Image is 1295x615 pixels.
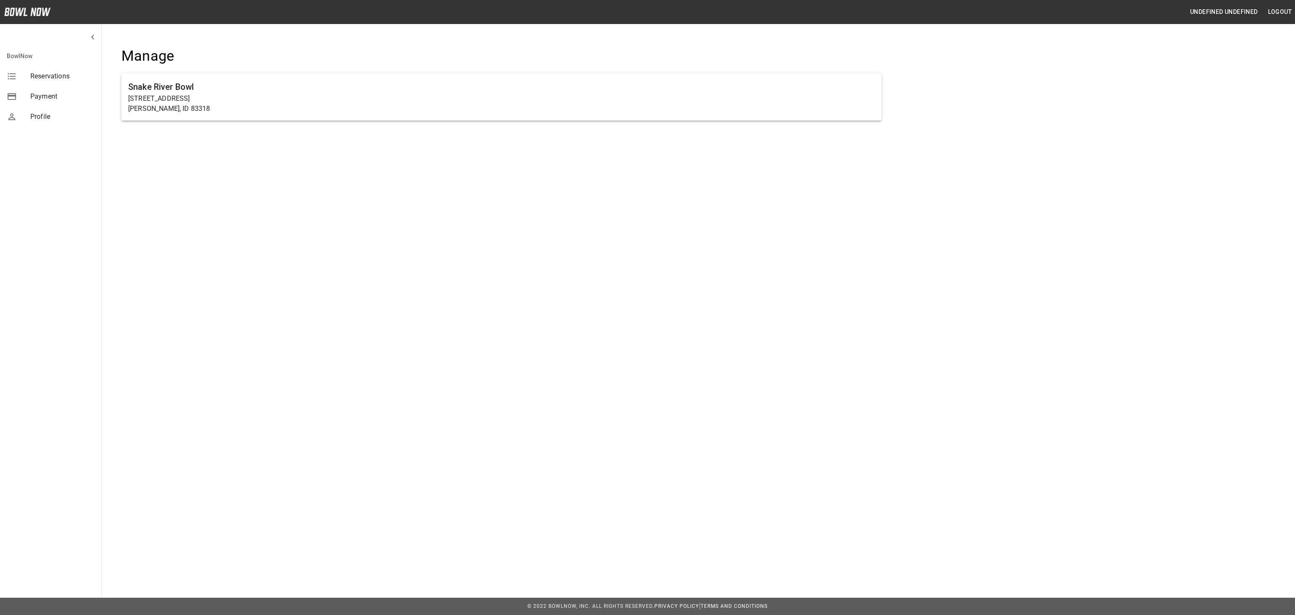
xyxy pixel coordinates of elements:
h4: Manage [121,47,881,65]
p: [STREET_ADDRESS] [128,94,875,104]
a: Privacy Policy [654,603,699,609]
span: © 2022 BowlNow, Inc. All Rights Reserved. [527,603,654,609]
h6: Snake River Bowl [128,80,875,94]
span: Profile [30,112,94,122]
button: undefined undefined [1187,4,1261,20]
a: Terms and Conditions [701,603,768,609]
span: Reservations [30,71,94,81]
p: [PERSON_NAME], ID 83318 [128,104,875,114]
span: Payment [30,91,94,102]
img: logo [4,8,51,16]
button: Logout [1265,4,1295,20]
